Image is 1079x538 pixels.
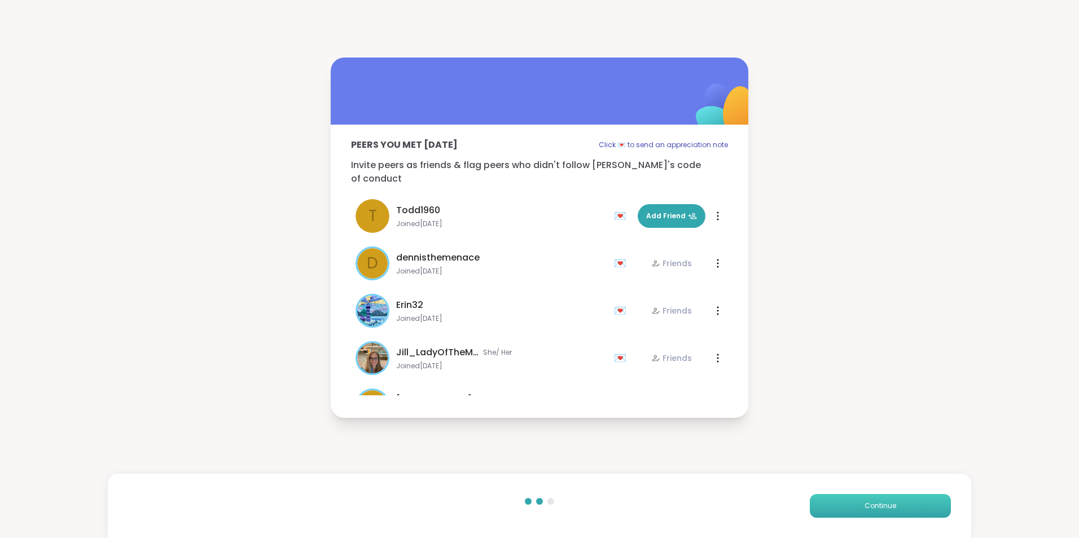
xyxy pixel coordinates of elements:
[369,394,376,417] span: L
[396,361,607,371] span: Joined [DATE]
[865,501,896,511] span: Continue
[396,346,481,359] span: Jill_LadyOfTheMountain
[810,494,951,518] button: Continue
[396,204,440,217] span: Todd1960
[614,254,631,272] div: 💌
[396,298,423,312] span: Erin32
[396,267,607,276] span: Joined [DATE]
[396,251,480,264] span: dennisthemenace
[369,204,377,228] span: T
[651,352,692,364] div: Friends
[396,314,607,323] span: Joined [DATE]
[396,393,472,407] span: [PERSON_NAME]
[367,252,378,275] span: d
[646,211,697,221] span: Add Friend
[614,302,631,320] div: 💌
[599,138,728,152] p: Click 💌 to send an appreciation note
[638,204,705,228] button: Add Friend
[351,158,728,186] p: Invite peers as friends & flag peers who didn't follow [PERSON_NAME]'s code of conduct
[483,348,512,357] span: She/ Her
[357,343,388,373] img: Jill_LadyOfTheMountain
[651,258,692,269] div: Friends
[396,219,607,228] span: Joined [DATE]
[357,296,388,326] img: Erin32
[614,349,631,367] div: 💌
[614,207,631,225] div: 💌
[651,305,692,316] div: Friends
[351,138,458,152] p: Peers you met [DATE]
[669,54,782,166] img: ShareWell Logomark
